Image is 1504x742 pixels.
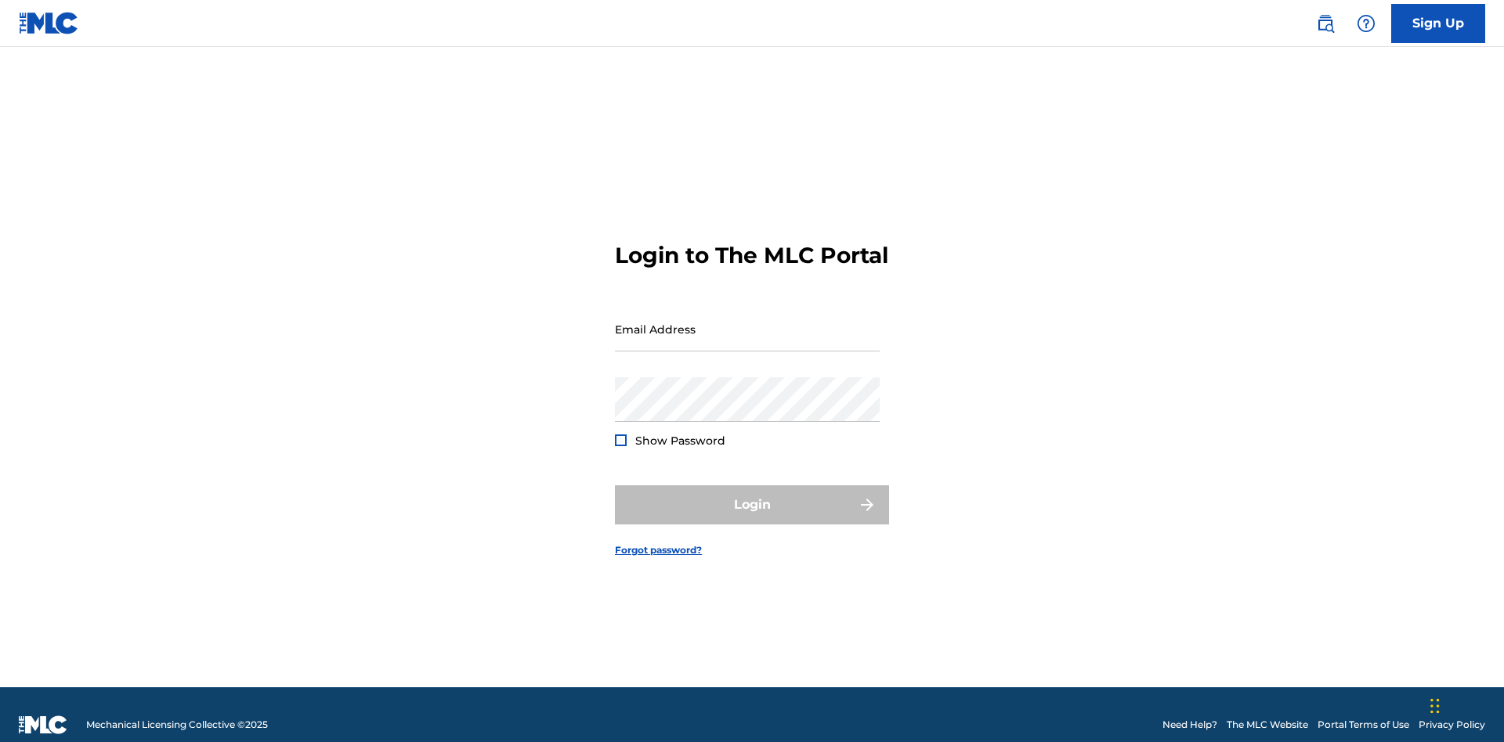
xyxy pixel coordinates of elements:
[1426,667,1504,742] iframe: Chat Widget
[1419,718,1485,732] a: Privacy Policy
[86,718,268,732] span: Mechanical Licensing Collective © 2025
[1318,718,1409,732] a: Portal Terms of Use
[635,434,725,448] span: Show Password
[19,12,79,34] img: MLC Logo
[1227,718,1308,732] a: The MLC Website
[1162,718,1217,732] a: Need Help?
[1316,14,1335,33] img: search
[1357,14,1376,33] img: help
[1350,8,1382,39] div: Help
[1391,4,1485,43] a: Sign Up
[19,715,67,734] img: logo
[615,543,702,557] a: Forgot password?
[615,242,888,269] h3: Login to The MLC Portal
[1430,683,1440,729] div: Drag
[1310,8,1341,39] a: Public Search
